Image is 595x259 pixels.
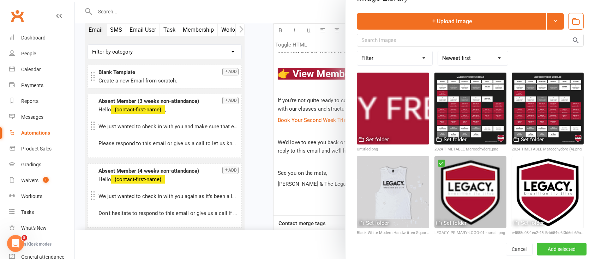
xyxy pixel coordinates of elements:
img: e4588c08-1ec2-45d6-b654-c6f3d6eb69a1.png [512,156,584,228]
a: Dashboard [9,30,74,46]
a: Waivers 1 [9,173,74,189]
img: 2024 TIMETABLE Maroochydore (4).png [512,73,584,144]
div: Tasks [21,209,34,215]
a: Reports [9,93,74,109]
div: Set folder [444,135,467,144]
button: Cancel [506,243,533,255]
div: Messages [21,114,43,120]
span: 5 [22,235,27,241]
div: Set folder [366,219,389,227]
a: What's New [9,220,74,236]
a: Workouts [9,189,74,204]
div: 2024 TIMETABLE Maroochydore.png [434,146,506,153]
div: Workouts [21,193,42,199]
input: Search images [357,34,584,47]
span: 1 [43,177,49,183]
div: Payments [21,82,43,88]
a: Gradings [9,157,74,173]
a: People [9,46,74,62]
a: Calendar [9,62,74,78]
a: Payments [9,78,74,93]
div: Set folder [521,219,544,227]
img: Black White Modern Handwritten Square Studio Logo.gif [357,156,429,228]
div: Set folder [521,135,544,144]
div: e4588c08-1ec2-45d6-b654-c6f3d6eb69a1.png [512,230,584,236]
div: Set folder [366,135,389,144]
a: Tasks [9,204,74,220]
img: Untitled.png [357,73,429,144]
div: Product Sales [21,146,52,152]
div: Calendar [21,67,41,72]
button: Add selected [537,243,587,255]
div: 2024 TIMETABLE Maroochydore (4).png [512,146,584,153]
button: Upload Image [357,13,546,30]
div: Waivers [21,178,38,183]
div: Automations [21,130,50,136]
a: Messages [9,109,74,125]
a: Clubworx [8,7,26,25]
iframe: Intercom live chat [7,235,24,252]
div: What's New [21,225,47,231]
div: Black White Modern Handwritten Square Studio Logo.gif [357,230,429,236]
div: Set folder [444,219,467,227]
div: LEGACY_PRIMARY-LOGO-01 - small.png [434,230,506,236]
div: Reports [21,98,38,104]
div: People [21,51,36,56]
a: Automations [9,125,74,141]
img: 2024 TIMETABLE Maroochydore.png [434,73,506,144]
div: Dashboard [21,35,46,41]
img: LEGACY_PRIMARY-LOGO-01 - small.png [434,156,506,228]
a: Product Sales [9,141,74,157]
div: Gradings [21,162,41,167]
div: Untitled.png [357,146,429,153]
